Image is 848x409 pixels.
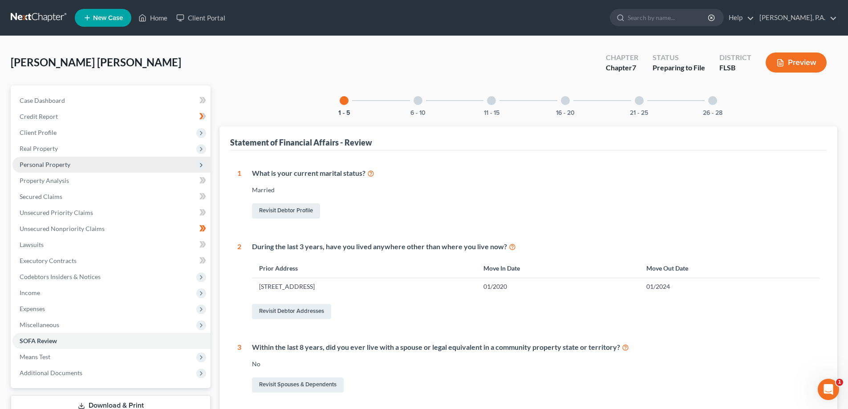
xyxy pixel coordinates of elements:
[766,53,827,73] button: Preview
[484,110,499,116] button: 11 - 15
[134,10,172,26] a: Home
[632,63,636,72] span: 7
[20,321,59,328] span: Miscellaneous
[20,225,105,232] span: Unsecured Nonpriority Claims
[630,110,648,116] button: 21 - 25
[252,377,344,393] a: Revisit Spouses & Dependents
[20,353,50,360] span: Means Test
[252,242,820,252] div: During the last 3 years, have you lived anywhere other than where you live now?
[230,137,372,148] div: Statement of Financial Affairs - Review
[606,63,638,73] div: Chapter
[20,257,77,264] span: Executory Contracts
[12,253,211,269] a: Executory Contracts
[12,333,211,349] a: SOFA Review
[12,109,211,125] a: Credit Report
[703,110,722,116] button: 26 - 28
[12,205,211,221] a: Unsecured Priority Claims
[12,237,211,253] a: Lawsuits
[20,113,58,120] span: Credit Report
[755,10,837,26] a: [PERSON_NAME], P.A.
[237,242,241,321] div: 2
[237,342,241,394] div: 3
[12,221,211,237] a: Unsecured Nonpriority Claims
[252,278,476,295] td: [STREET_ADDRESS]
[606,53,638,63] div: Chapter
[172,10,230,26] a: Client Portal
[252,168,820,178] div: What is your current marital status?
[20,177,69,184] span: Property Analysis
[836,379,843,386] span: 1
[12,173,211,189] a: Property Analysis
[252,342,820,352] div: Within the last 8 years, did you ever live with a spouse or legal equivalent in a community prope...
[252,360,820,369] div: No
[719,53,751,63] div: District
[252,203,320,219] a: Revisit Debtor Profile
[639,278,820,295] td: 01/2024
[252,304,331,319] a: Revisit Debtor Addresses
[20,369,82,377] span: Additional Documents
[20,161,70,168] span: Personal Property
[20,305,45,312] span: Expenses
[20,209,93,216] span: Unsecured Priority Claims
[20,241,44,248] span: Lawsuits
[93,15,123,21] span: New Case
[237,168,241,220] div: 1
[12,93,211,109] a: Case Dashboard
[11,56,181,69] span: [PERSON_NAME] [PERSON_NAME]
[556,110,575,116] button: 16 - 20
[410,110,426,116] button: 6 - 10
[476,278,639,295] td: 01/2020
[12,189,211,205] a: Secured Claims
[338,110,350,116] button: 1 - 5
[20,289,40,296] span: Income
[20,337,57,344] span: SOFA Review
[818,379,839,400] iframe: Intercom live chat
[476,259,639,278] th: Move In Date
[20,97,65,104] span: Case Dashboard
[653,63,705,73] div: Preparing to File
[719,63,751,73] div: FLSB
[653,53,705,63] div: Status
[20,273,101,280] span: Codebtors Insiders & Notices
[628,9,709,26] input: Search by name...
[639,259,820,278] th: Move Out Date
[252,186,820,194] div: Married
[20,193,62,200] span: Secured Claims
[20,129,57,136] span: Client Profile
[252,259,476,278] th: Prior Address
[724,10,754,26] a: Help
[20,145,58,152] span: Real Property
